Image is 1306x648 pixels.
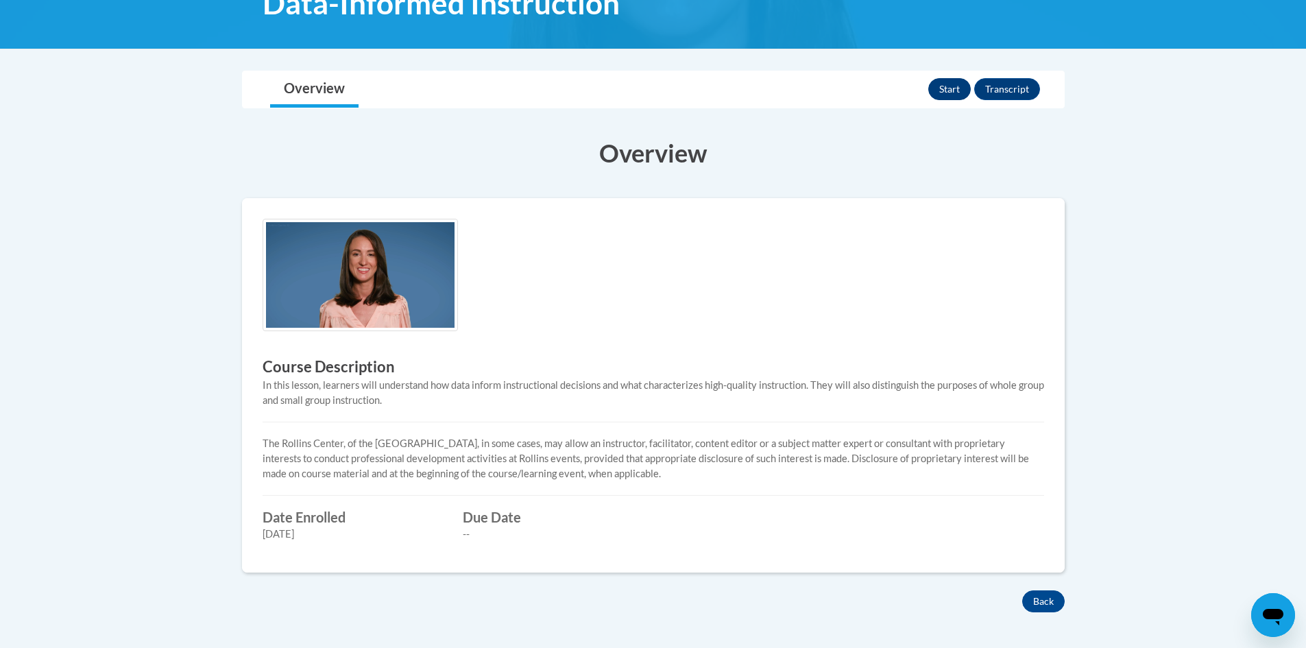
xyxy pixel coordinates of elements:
[270,71,359,108] a: Overview
[1022,590,1065,612] button: Back
[263,219,458,332] img: Course logo image
[974,78,1040,100] button: Transcript
[1251,593,1295,637] iframe: Button to launch messaging window
[928,78,971,100] button: Start
[463,527,643,542] div: --
[263,357,1044,378] h3: Course Description
[263,436,1044,481] p: The Rollins Center, of the [GEOGRAPHIC_DATA], in some cases, may allow an instructor, facilitator...
[242,136,1065,170] h3: Overview
[263,509,443,525] label: Date Enrolled
[263,527,443,542] div: [DATE]
[463,509,643,525] label: Due Date
[263,378,1044,408] div: In this lesson, learners will understand how data inform instructional decisions and what charact...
